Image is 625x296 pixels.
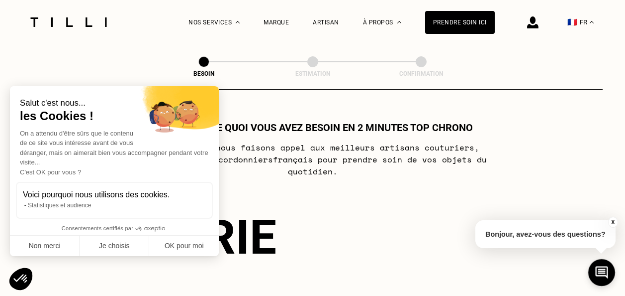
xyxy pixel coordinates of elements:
div: Estimation [263,70,362,77]
img: Logo du service de couturière Tilli [27,17,110,27]
h1: Dites nous de quoi vous avez besoin en 2 minutes top chrono [152,122,473,134]
div: Besoin [154,70,254,77]
button: X [608,217,618,228]
p: [PERSON_NAME] nous faisons appel aux meilleurs artisans couturiers , maroquiniers et cordonniers ... [115,142,510,177]
div: Confirmation [371,70,471,77]
img: Menu déroulant à propos [397,21,401,23]
p: Bonjour, avez-vous des questions? [475,220,616,248]
span: 🇫🇷 [567,17,577,27]
a: Prendre soin ici [425,11,495,34]
img: menu déroulant [590,21,594,23]
img: Menu déroulant [236,21,240,23]
div: Catégorie [23,209,603,265]
a: Marque [264,19,289,26]
img: icône connexion [527,16,538,28]
a: Artisan [313,19,339,26]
